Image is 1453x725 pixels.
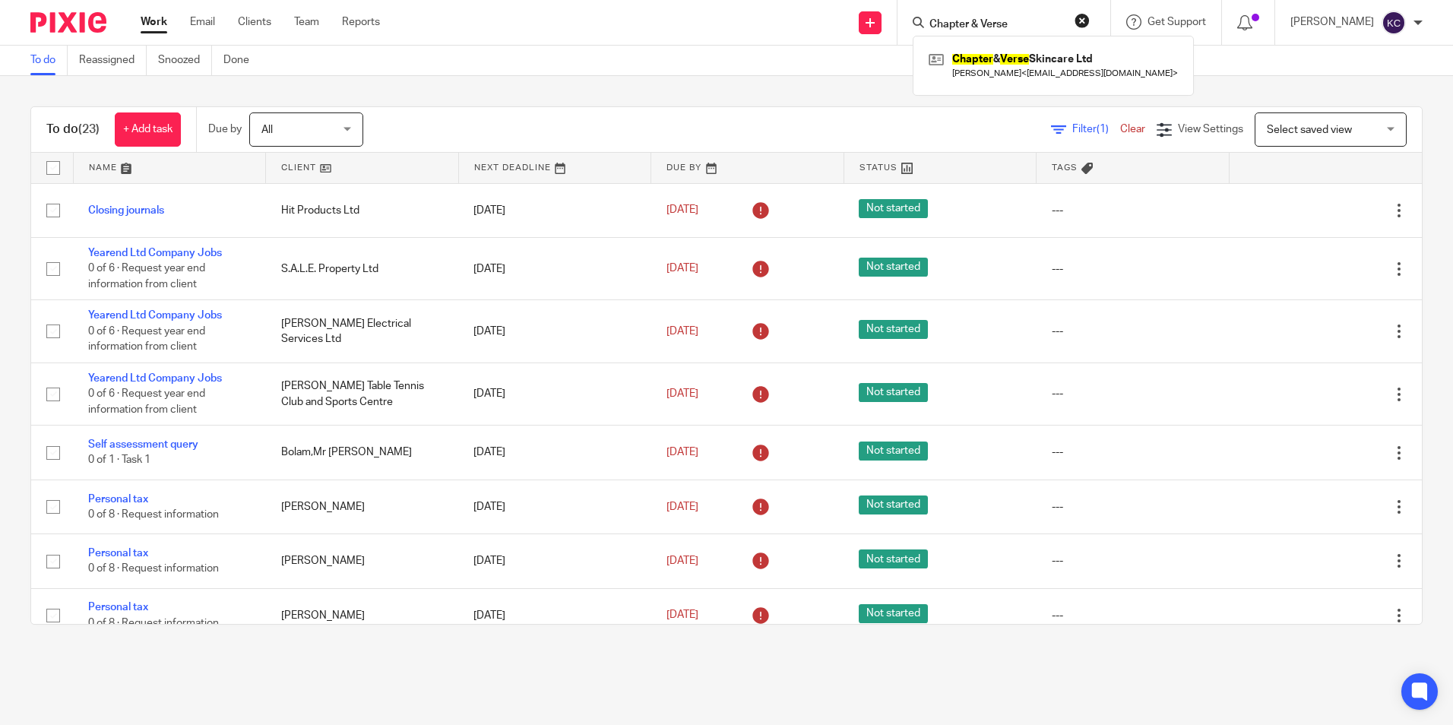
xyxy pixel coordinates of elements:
[88,455,150,466] span: 0 of 1 · Task 1
[666,205,698,216] span: [DATE]
[266,480,459,533] td: [PERSON_NAME]
[88,618,219,628] span: 0 of 8 · Request information
[859,320,928,339] span: Not started
[1267,125,1352,135] span: Select saved view
[1052,163,1078,172] span: Tags
[190,14,215,30] a: Email
[1097,124,1109,135] span: (1)
[88,248,222,258] a: Yearend Ltd Company Jobs
[1052,608,1214,623] div: ---
[88,205,164,216] a: Closing journals
[666,610,698,621] span: [DATE]
[88,494,148,505] a: Personal tax
[666,556,698,566] span: [DATE]
[266,183,459,237] td: Hit Products Ltd
[141,14,167,30] a: Work
[88,326,205,353] span: 0 of 6 · Request year end information from client
[859,383,928,402] span: Not started
[88,602,148,613] a: Personal tax
[88,310,222,321] a: Yearend Ltd Company Jobs
[342,14,380,30] a: Reports
[208,122,242,137] p: Due by
[1290,14,1374,30] p: [PERSON_NAME]
[1052,203,1214,218] div: ---
[88,564,219,575] span: 0 of 8 · Request information
[266,362,459,425] td: [PERSON_NAME] Table Tennis Club and Sports Centre
[1052,499,1214,514] div: ---
[458,300,651,362] td: [DATE]
[266,426,459,480] td: Bolam,Mr [PERSON_NAME]
[1178,124,1243,135] span: View Settings
[458,183,651,237] td: [DATE]
[88,509,219,520] span: 0 of 8 · Request information
[223,46,261,75] a: Done
[666,447,698,457] span: [DATE]
[666,263,698,274] span: [DATE]
[78,123,100,135] span: (23)
[88,373,222,384] a: Yearend Ltd Company Jobs
[859,495,928,514] span: Not started
[458,362,651,425] td: [DATE]
[266,237,459,299] td: S.A.L.E. Property Ltd
[294,14,319,30] a: Team
[1148,17,1206,27] span: Get Support
[859,442,928,461] span: Not started
[1052,261,1214,277] div: ---
[859,549,928,568] span: Not started
[458,534,651,588] td: [DATE]
[458,480,651,533] td: [DATE]
[859,604,928,623] span: Not started
[1072,124,1120,135] span: Filter
[1052,553,1214,568] div: ---
[666,326,698,337] span: [DATE]
[266,534,459,588] td: [PERSON_NAME]
[261,125,273,135] span: All
[79,46,147,75] a: Reassigned
[859,258,928,277] span: Not started
[859,199,928,218] span: Not started
[238,14,271,30] a: Clients
[266,300,459,362] td: [PERSON_NAME] Electrical Services Ltd
[1052,445,1214,460] div: ---
[88,264,205,290] span: 0 of 6 · Request year end information from client
[46,122,100,138] h1: To do
[115,112,181,147] a: + Add task
[30,46,68,75] a: To do
[266,588,459,642] td: [PERSON_NAME]
[1120,124,1145,135] a: Clear
[1052,324,1214,339] div: ---
[666,388,698,399] span: [DATE]
[458,426,651,480] td: [DATE]
[1052,386,1214,401] div: ---
[88,548,148,559] a: Personal tax
[458,588,651,642] td: [DATE]
[1382,11,1406,35] img: svg%3E
[666,502,698,512] span: [DATE]
[88,439,198,450] a: Self assessment query
[1075,13,1090,28] button: Clear
[458,237,651,299] td: [DATE]
[30,12,106,33] img: Pixie
[158,46,212,75] a: Snoozed
[88,388,205,415] span: 0 of 6 · Request year end information from client
[928,18,1065,32] input: Search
